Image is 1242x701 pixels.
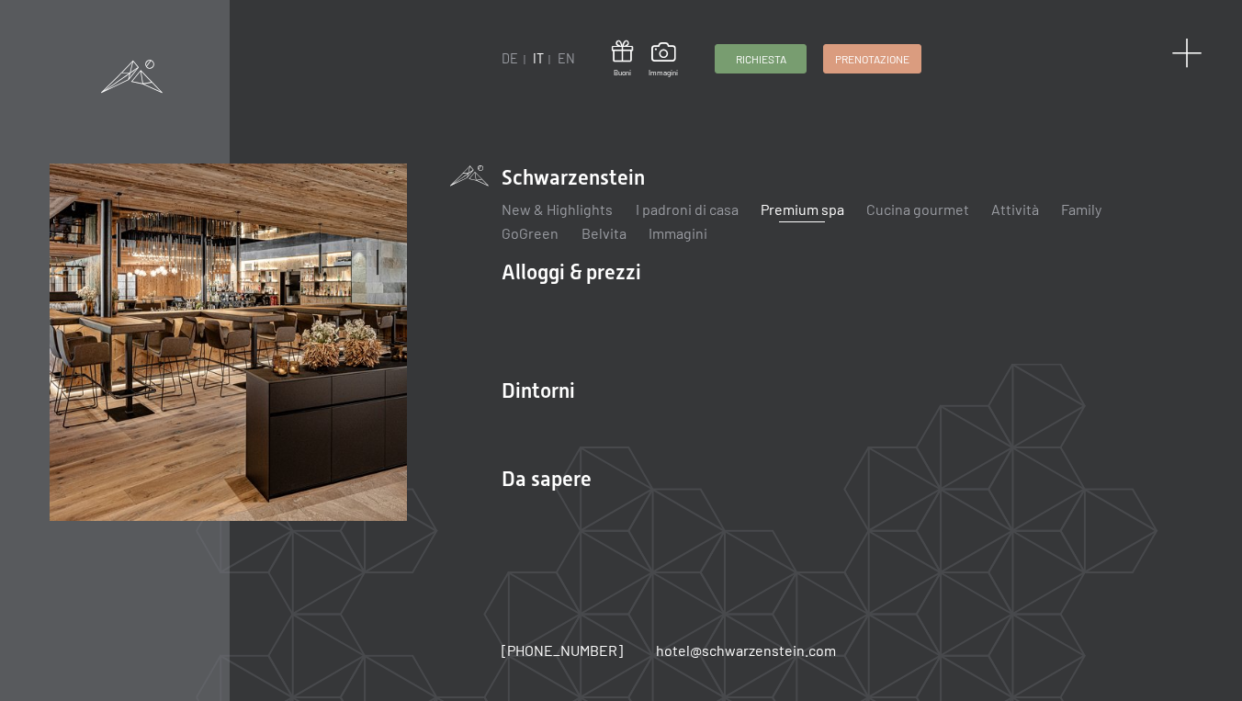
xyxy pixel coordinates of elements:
[649,42,678,77] a: Immagini
[761,200,844,218] a: Premium spa
[502,51,519,66] a: DE
[1061,200,1101,218] a: Family
[736,51,786,67] span: Richiesta
[866,200,969,218] a: Cucina gourmet
[649,68,678,78] span: Immagini
[824,45,920,73] a: Prenotazione
[502,200,614,218] a: New & Highlights
[502,640,624,661] a: [PHONE_NUMBER]
[656,640,836,661] a: hotel@schwarzenstein.com
[533,51,544,66] a: IT
[991,200,1039,218] a: Attività
[612,68,633,78] span: Buoni
[716,45,806,73] a: Richiesta
[636,200,739,218] a: I padroni di casa
[835,51,909,67] span: Prenotazione
[502,641,624,659] span: [PHONE_NUMBER]
[581,224,627,242] a: Belvita
[649,224,707,242] a: Immagini
[502,224,559,242] a: GoGreen
[558,51,575,66] a: EN
[612,40,633,78] a: Buoni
